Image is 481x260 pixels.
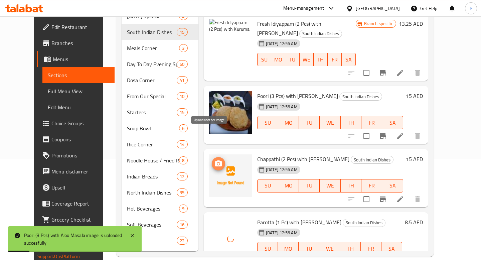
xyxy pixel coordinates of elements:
[179,206,187,212] span: 9
[299,179,320,192] button: TU
[122,24,198,40] div: South Indian Dishes15
[177,221,187,229] div: items
[127,237,177,245] div: Extras
[410,191,426,207] button: delete
[301,244,317,254] span: TU
[263,104,300,110] span: [DATE] 12:56 AM
[281,244,296,254] span: MO
[127,76,177,84] span: Dosa Corner
[122,233,198,249] div: Extras22
[24,232,123,247] div: Poori (3 Pcs) with Aloo Masala image is uploaded succesfully
[299,116,320,129] button: TU
[260,55,269,64] span: SU
[260,181,276,190] span: SU
[257,19,321,38] span: Fresh Idiyappam (2 Pcs) with [PERSON_NAME]
[127,205,179,213] span: Hot Beverages
[257,242,278,255] button: SU
[37,212,114,228] a: Grocery Checklist
[127,221,177,229] span: Soft Beverages
[410,65,426,81] button: delete
[209,154,252,197] img: Chappathi (2 Pcs) with Kuruma
[406,91,423,101] h6: 15 AED
[212,157,225,170] button: upload picture
[179,157,187,164] span: 8
[177,141,187,148] span: 14
[302,181,317,190] span: TU
[177,92,187,100] div: items
[359,66,373,80] span: Select to update
[42,67,114,83] a: Sections
[51,216,109,224] span: Grocery Checklist
[299,30,342,38] div: South Indian Dishes
[285,53,299,66] button: TU
[179,205,187,213] div: items
[122,201,198,217] div: Hot Beverages9
[37,147,114,163] a: Promotions
[51,200,109,208] span: Coverage Report
[122,88,198,104] div: From Our Special10
[361,242,381,255] button: FR
[127,140,177,148] span: Rice Corner
[274,55,283,64] span: MO
[51,183,109,191] span: Upsell
[177,93,187,100] span: 10
[283,4,324,12] div: Menu-management
[361,20,396,27] span: Branch specific
[343,244,358,254] span: TH
[177,140,187,148] div: items
[48,87,109,95] span: Full Menu View
[179,125,187,132] span: 6
[257,53,272,66] button: SU
[257,217,341,227] span: Parotta (1 Pc) with [PERSON_NAME]
[177,29,187,35] span: 15
[122,152,198,168] div: Noodle House / Fried Rice8
[37,131,114,147] a: Coupons
[385,118,400,128] span: SA
[37,51,114,67] a: Menus
[260,118,276,128] span: SU
[375,191,391,207] button: Branch-specific-item
[375,128,391,144] button: Branch-specific-item
[51,167,109,175] span: Menu disclaimer
[410,128,426,144] button: delete
[127,172,177,180] span: Indian Breads
[127,44,179,52] div: Meals Corner
[209,91,252,134] img: Poori (3 Pcs) with Aloo Masala
[209,19,252,62] img: Fresh Idiyappam (2 Pcs) with Kuruma
[127,156,179,164] span: Noodle House / Fried Rice
[396,132,404,140] a: Edit menu item
[343,219,385,227] span: South Indian Dishes
[177,109,187,116] span: 15
[51,119,109,127] span: Choice Groups
[127,108,177,116] span: Starters
[127,60,177,68] span: Day To Day Evening Special
[177,238,187,244] span: 22
[122,72,198,88] div: Dosa Corner41
[51,151,109,159] span: Promotions
[37,115,114,131] a: Choice Groups
[37,163,114,179] a: Menu disclaimer
[177,222,187,228] span: 16
[351,156,393,164] div: South Indian Dishes
[177,77,187,84] span: 41
[179,124,187,132] div: items
[328,53,342,66] button: FR
[314,53,328,66] button: TH
[127,28,177,36] span: South Indian Dishes
[127,124,179,132] span: Soup Bowl
[340,93,382,101] span: South Indian Dishes
[51,135,109,143] span: Coupons
[405,218,423,227] h6: 8.5 AED
[177,189,187,196] span: 35
[363,244,379,254] span: FR
[257,179,278,192] button: SU
[342,53,356,66] button: SA
[177,61,187,68] span: 60
[48,71,109,79] span: Sections
[179,45,187,51] span: 3
[299,242,319,255] button: TU
[361,116,382,129] button: FR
